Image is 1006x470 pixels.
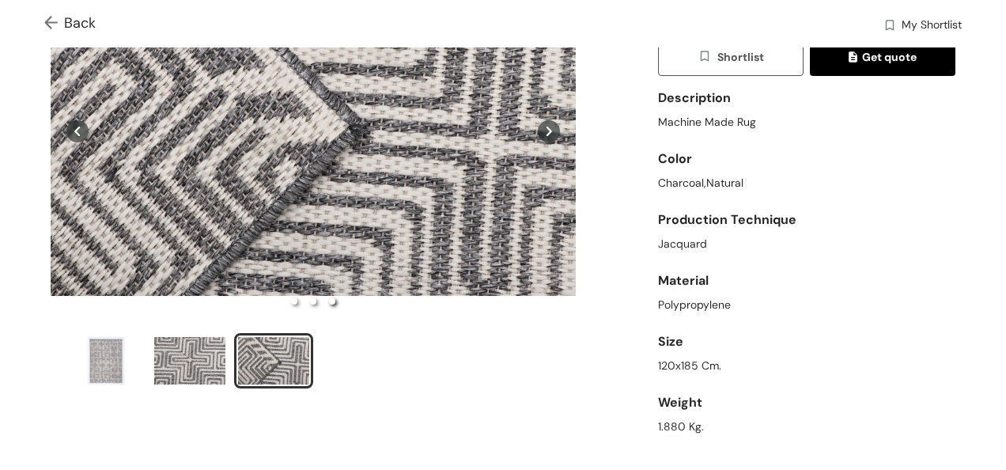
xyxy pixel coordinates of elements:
[66,333,146,389] li: slide item 1
[698,49,717,66] img: wishlist
[658,175,955,191] div: Charcoal,Natural
[849,51,862,66] img: quote
[44,13,96,34] span: Back
[698,48,763,66] span: Shortlist
[658,326,955,358] div: Size
[291,298,297,305] li: slide item 1
[658,38,804,76] button: wishlistShortlist
[658,387,955,419] div: Weight
[658,114,756,131] span: Machine Made Rug
[902,17,962,36] span: My Shortlist
[329,298,335,305] li: slide item 3
[44,16,64,32] img: Go back
[849,48,917,66] span: Get quote
[658,265,955,297] div: Material
[658,204,955,236] div: Production Technique
[234,333,313,389] li: slide item 3
[810,38,955,76] button: quoteGet quote
[658,419,955,435] div: 1.880 Kg.
[658,143,955,175] div: Color
[883,18,897,35] img: wishlist
[658,358,955,374] div: 120x185 Cm.
[658,236,955,252] div: Jacquard
[150,333,229,389] li: slide item 2
[310,298,316,305] li: slide item 2
[658,82,955,114] div: Description
[658,297,955,313] div: Polypropylene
